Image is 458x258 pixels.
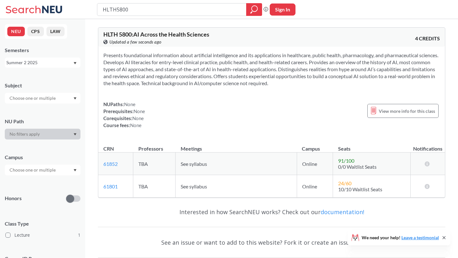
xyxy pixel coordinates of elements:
span: HLTH 5800 : AI Across the Health Sciences [103,31,209,38]
div: Summer 2 2025 [6,59,73,66]
div: Semesters [5,47,80,54]
span: 0/0 Waitlist Seats [338,164,377,170]
div: Subject [5,82,80,89]
span: See syllabus [181,161,207,167]
th: Professors [133,139,176,153]
section: Presents foundational information about artificial intelligence and its applications in healthcar... [103,52,440,87]
div: Summer 2 2025Dropdown arrow [5,58,80,68]
span: None [124,101,135,107]
div: NUPaths: Prerequisites: Corequisites: Course fees: [103,101,145,129]
a: Leave a testimonial [401,235,439,240]
svg: Dropdown arrow [73,169,77,172]
div: Interested in how SearchNEU works? Check out our [98,203,445,221]
button: LAW [46,27,65,36]
span: See syllabus [181,183,207,189]
span: We need your help! [362,235,439,240]
span: Updated a few seconds ago [109,38,162,45]
td: Online [297,153,333,175]
th: Seats [333,139,411,153]
div: CRN [103,145,114,152]
th: Notifications [410,139,445,153]
input: Choose one or multiple [6,94,60,102]
button: CPS [27,27,44,36]
span: 1 [78,232,80,239]
div: Dropdown arrow [5,93,80,104]
span: View more info for this class [379,107,435,115]
button: NEU [7,27,25,36]
div: Dropdown arrow [5,129,80,139]
a: documentation! [321,208,364,216]
th: Campus [297,139,333,153]
svg: magnifying glass [250,5,258,14]
td: TBA [133,175,176,198]
a: 61801 [103,183,118,189]
div: NU Path [5,118,80,125]
td: TBA [133,153,176,175]
input: Class, professor, course number, "phrase" [102,4,242,15]
div: Dropdown arrow [5,165,80,175]
svg: Dropdown arrow [73,97,77,100]
a: 61852 [103,161,118,167]
label: Lecture [5,231,80,239]
span: 10/10 Waitlist Seats [338,186,382,192]
th: Meetings [176,139,297,153]
div: magnifying glass [246,3,262,16]
span: None [132,115,144,121]
input: Choose one or multiple [6,166,60,174]
span: None [130,122,142,128]
svg: Dropdown arrow [73,62,77,64]
p: Honors [5,195,22,202]
span: 4 CREDITS [415,35,440,42]
span: 91 / 100 [338,158,354,164]
span: Class Type [5,220,80,227]
span: None [134,108,145,114]
button: Sign In [270,3,295,16]
svg: Dropdown arrow [73,133,77,136]
div: Campus [5,154,80,161]
span: 24 / 60 [338,180,351,186]
td: Online [297,175,333,198]
div: See an issue or want to add to this website? Fork it or create an issue on . [98,233,445,252]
